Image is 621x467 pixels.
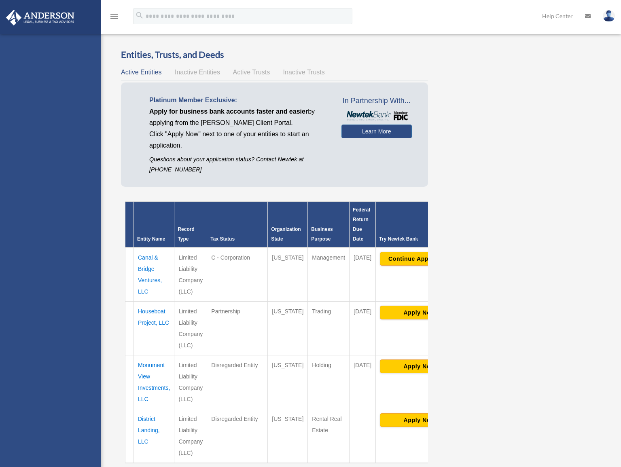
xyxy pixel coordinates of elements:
td: Disregarded Entity [207,409,268,463]
th: Tax Status [207,202,268,248]
td: Houseboat Project, LLC [134,302,174,355]
p: Questions about your application status? Contact Newtek at [PHONE_NUMBER] [149,154,329,175]
td: District Landing, LLC [134,409,174,463]
th: Business Purpose [308,202,350,248]
td: Trading [308,302,350,355]
td: [DATE] [350,302,376,355]
span: Active Trusts [233,69,270,76]
div: Try Newtek Bank [379,234,460,244]
th: Organization State [268,202,308,248]
td: [US_STATE] [268,247,308,302]
td: [DATE] [350,247,376,302]
h3: Entities, Trusts, and Deeds [121,49,428,61]
a: menu [109,14,119,21]
td: Rental Real Estate [308,409,350,463]
img: Anderson Advisors Platinum Portal [4,10,77,25]
td: Monument View Investments, LLC [134,355,174,409]
p: by applying from the [PERSON_NAME] Client Portal. [149,106,329,129]
span: Inactive Trusts [283,69,325,76]
span: In Partnership With... [341,95,412,108]
button: Apply Now [380,413,459,427]
img: User Pic [603,10,615,22]
button: Continue Application [380,252,459,266]
td: Holding [308,355,350,409]
span: Inactive Entities [175,69,220,76]
td: C - Corporation [207,247,268,302]
td: [US_STATE] [268,409,308,463]
i: search [135,11,144,20]
td: Management [308,247,350,302]
td: [DATE] [350,355,376,409]
td: Limited Liability Company (LLC) [174,302,207,355]
button: Apply Now [380,359,459,373]
button: Apply Now [380,306,459,319]
p: Platinum Member Exclusive: [149,95,329,106]
td: Partnership [207,302,268,355]
th: Entity Name [134,202,174,248]
td: [US_STATE] [268,302,308,355]
td: Limited Liability Company (LLC) [174,247,207,302]
span: Apply for business bank accounts faster and easier [149,108,308,115]
span: Active Entities [121,69,161,76]
td: Canal & Bridge Ventures, LLC [134,247,174,302]
th: Record Type [174,202,207,248]
td: [US_STATE] [268,355,308,409]
td: Disregarded Entity [207,355,268,409]
i: menu [109,11,119,21]
td: Limited Liability Company (LLC) [174,355,207,409]
th: Federal Return Due Date [350,202,376,248]
a: Learn More [341,125,412,138]
img: NewtekBankLogoSM.png [345,111,408,120]
td: Limited Liability Company (LLC) [174,409,207,463]
p: Click "Apply Now" next to one of your entities to start an application. [149,129,329,151]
